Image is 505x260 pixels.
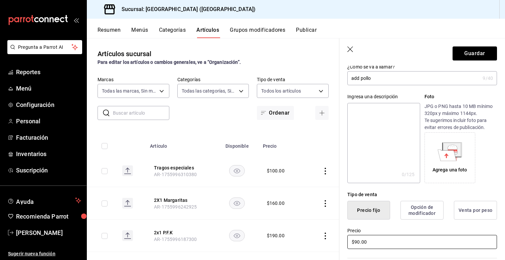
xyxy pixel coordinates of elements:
label: Precio [347,228,497,233]
p: JPG o PNG hasta 10 MB mínimo 320px y máximo 1144px. Te sugerimos incluir foto para evitar errores... [425,103,497,131]
div: Agrega una foto [433,166,467,173]
div: Ingresa una descripción [347,93,420,100]
h3: Sucursal: [GEOGRAPHIC_DATA] ([GEOGRAPHIC_DATA]) [116,5,256,13]
th: Precio [259,133,305,155]
div: navigation tabs [98,27,505,38]
button: edit-product-location [154,229,207,236]
button: Categorías [159,27,186,38]
button: Opción de modificador [400,201,444,220]
button: edit-product-location [154,164,207,171]
span: AR-1755996310380 [154,172,197,177]
button: edit-product-location [154,197,207,204]
div: Agrega una foto [426,134,474,181]
span: Reportes [16,68,81,77]
button: Artículos [196,27,219,38]
span: Todas las categorías, Sin categoría [182,88,237,94]
button: availability-product [229,165,245,176]
span: Facturación [16,133,81,142]
div: 0 /125 [402,171,415,178]
span: Menú [16,84,81,93]
th: Artículo [146,133,215,155]
th: Disponible [215,133,259,155]
a: Pregunta a Parrot AI [5,48,82,55]
input: $0.00 [347,235,497,249]
span: Ayuda [16,197,72,205]
span: Suscripción [16,166,81,175]
label: Categorías [177,77,249,82]
div: 9 /40 [483,75,493,82]
div: Artículos sucursal [98,49,151,59]
button: actions [322,233,329,239]
button: Ordenar [257,106,294,120]
span: Pregunta a Parrot AI [18,44,72,51]
p: Foto [425,93,497,100]
span: AR-1755996242925 [154,204,197,210]
button: open_drawer_menu [73,17,79,23]
button: Menús [131,27,148,38]
button: actions [322,168,329,174]
span: AR-1755996187300 [154,237,197,242]
label: ¿Cómo se va a llamar? [347,64,497,69]
button: Resumen [98,27,121,38]
span: Personal [16,117,81,126]
button: Venta por peso [454,201,497,220]
span: Inventarios [16,149,81,158]
span: [PERSON_NAME] [16,228,81,237]
span: Todos los artículos [261,88,301,94]
div: Tipo de venta [347,191,497,198]
input: Buscar artículo [113,106,169,120]
label: Marcas [98,77,169,82]
button: Publicar [296,27,317,38]
span: Todas las marcas, Sin marca [102,88,157,94]
button: Precio fijo [347,201,390,220]
button: availability-product [229,198,245,209]
button: Pregunta a Parrot AI [7,40,82,54]
div: $ 190.00 [267,232,285,239]
span: Sugerir nueva función [8,250,81,257]
strong: Para editar los artículos o cambios generales, ve a “Organización”. [98,59,241,65]
div: $ 100.00 [267,167,285,174]
button: availability-product [229,230,245,241]
button: Guardar [453,46,497,60]
button: actions [322,200,329,207]
label: Tipo de venta [257,77,329,82]
span: Configuración [16,100,81,109]
span: Recomienda Parrot [16,212,81,221]
button: Grupos modificadores [230,27,285,38]
div: $ 160.00 [267,200,285,207]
